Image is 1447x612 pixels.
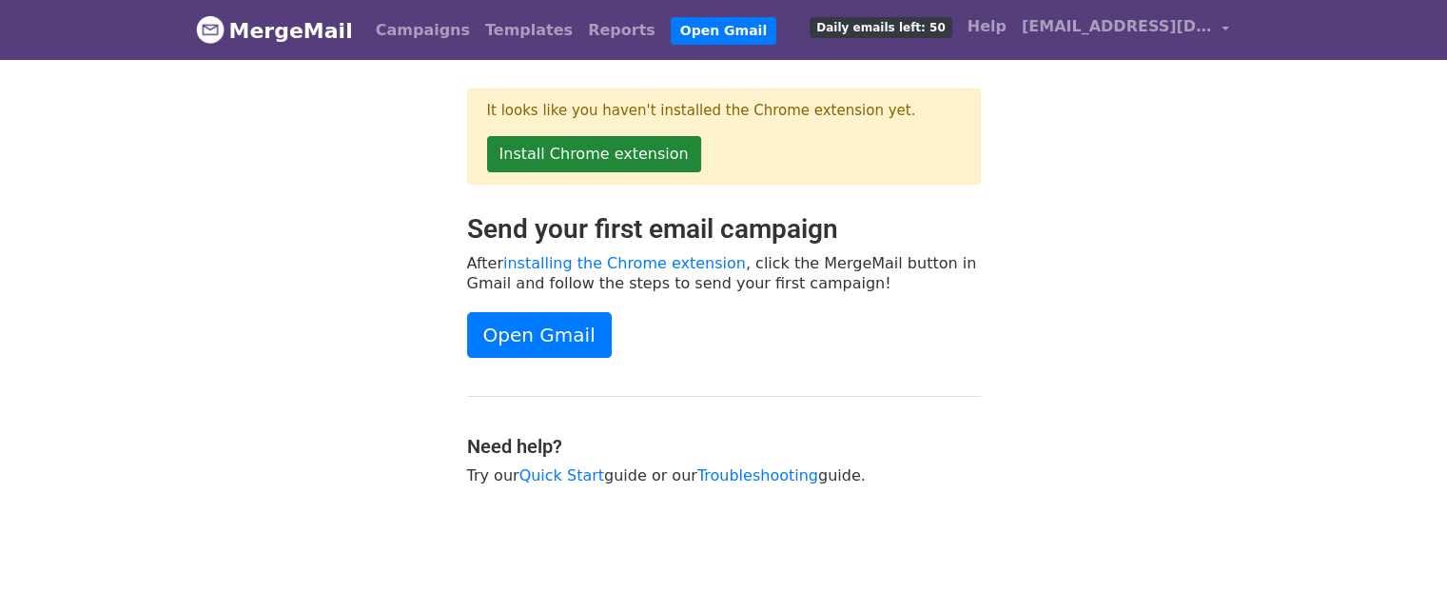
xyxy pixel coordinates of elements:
a: installing the Chrome extension [503,254,746,272]
div: Chat-Widget [1352,521,1447,612]
h2: Send your first email campaign [467,213,981,246]
a: Campaigns [368,11,478,49]
a: [EMAIL_ADDRESS][DOMAIN_NAME] [1014,8,1237,52]
p: It looks like you haven't installed the Chrome extension yet. [487,101,961,121]
a: Install Chrome extension [487,136,701,172]
span: Daily emails left: 50 [810,17,951,38]
a: Open Gmail [671,17,776,45]
img: MergeMail logo [196,15,225,44]
a: Troubleshooting [697,466,818,484]
iframe: Chat Widget [1352,521,1447,612]
a: MergeMail [196,10,353,50]
a: Help [960,8,1014,46]
p: Try our guide or our guide. [467,465,981,485]
h4: Need help? [467,435,981,458]
a: Quick Start [519,466,604,484]
a: Templates [478,11,580,49]
span: [EMAIL_ADDRESS][DOMAIN_NAME] [1022,15,1212,38]
a: Reports [580,11,663,49]
a: Open Gmail [467,312,612,358]
p: After , click the MergeMail button in Gmail and follow the steps to send your first campaign! [467,253,981,293]
a: Daily emails left: 50 [802,8,959,46]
